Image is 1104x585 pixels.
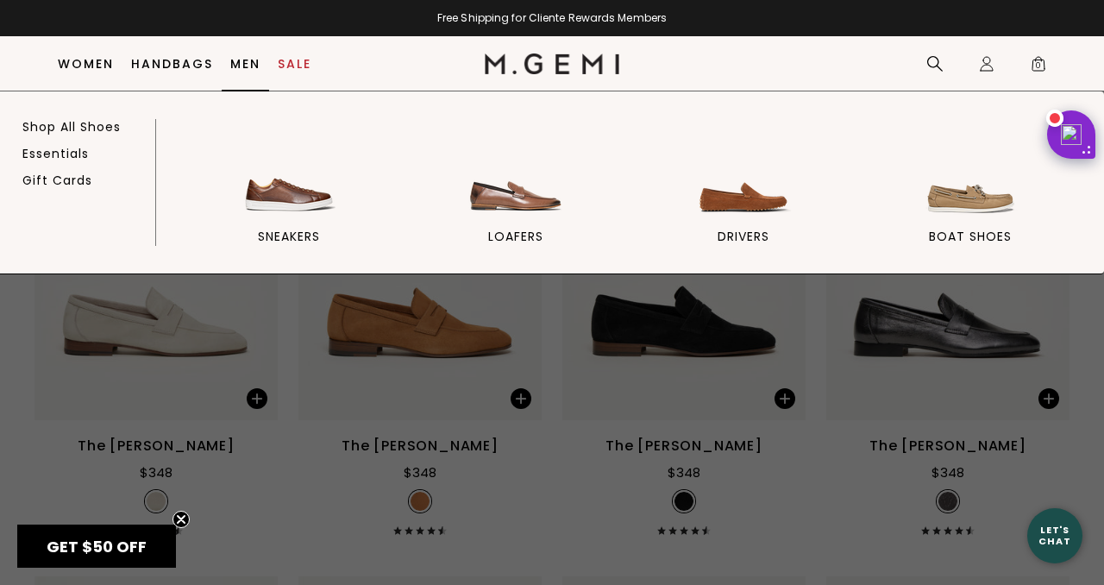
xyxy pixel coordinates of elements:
[47,536,147,557] span: GET $50 OFF
[241,123,337,220] img: sneakers
[172,511,190,528] button: Close teaser
[485,53,620,74] img: M.Gemi
[859,123,1082,274] a: Boat Shoes
[178,123,400,274] a: sneakers
[632,123,855,274] a: drivers
[258,229,320,244] span: sneakers
[718,229,769,244] span: drivers
[17,525,176,568] div: GET $50 OFFClose teaser
[929,229,1012,244] span: Boat Shoes
[131,57,213,71] a: Handbags
[1027,525,1082,546] div: Let's Chat
[467,123,564,220] img: loafers
[22,119,121,135] a: Shop All Shoes
[1030,59,1047,76] span: 0
[22,146,89,161] a: Essentials
[230,57,260,71] a: Men
[278,57,311,71] a: Sale
[405,123,627,274] a: loafers
[695,123,792,220] img: drivers
[58,57,114,71] a: Women
[488,229,543,244] span: loafers
[922,123,1019,220] img: Boat Shoes
[22,173,92,188] a: Gift Cards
